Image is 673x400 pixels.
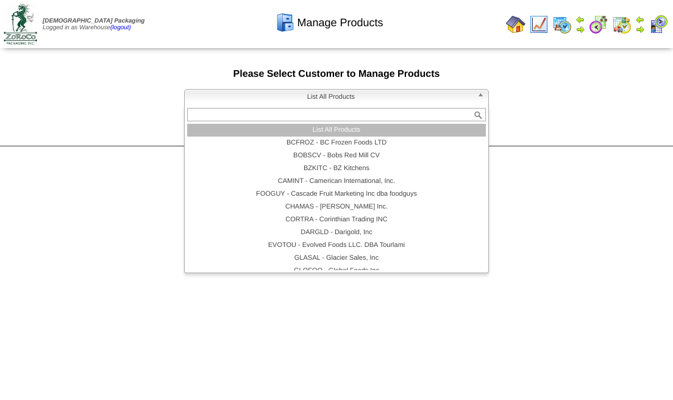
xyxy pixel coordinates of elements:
li: GLASAL - Glacier Sales, Inc [187,252,486,265]
img: calendarcustomer.gif [649,15,668,34]
li: BCFROZ - BC Frozen Foods LTD [187,137,486,149]
img: calendarinout.gif [612,15,632,34]
li: CAMINT - Camerican International, Inc. [187,175,486,188]
span: Manage Products [297,16,383,29]
span: List All Products [190,90,472,104]
img: arrowright.gif [575,24,585,34]
li: BOBSCV - Bobs Red Mill CV [187,149,486,162]
img: cabinet.gif [276,13,295,32]
img: calendarprod.gif [552,15,572,34]
img: line_graph.gif [529,15,549,34]
li: CHAMAS - [PERSON_NAME] Inc. [187,201,486,213]
img: arrowright.gif [635,24,645,34]
span: Please Select Customer to Manage Products [233,69,440,79]
li: FOOGUY - Cascade Fruit Marketing Inc dba foodguys [187,188,486,201]
li: EVOTOU - Evolved Foods LLC. DBA Tourlami [187,239,486,252]
li: BZKITC - BZ Kitchens [187,162,486,175]
img: arrowleft.gif [635,15,645,24]
span: Logged in as Warehouse [43,18,144,31]
img: calendarblend.gif [589,15,608,34]
span: [DEMOGRAPHIC_DATA] Packaging [43,18,144,24]
img: zoroco-logo-small.webp [4,4,37,45]
a: (logout) [110,24,131,31]
li: CORTRA - Corinthian Trading INC [187,213,486,226]
li: List All Products [187,124,486,137]
li: GLOFOO - Global Foods Inc [187,265,486,277]
img: arrowleft.gif [575,15,585,24]
li: DARGLD - Darigold, Inc [187,226,486,239]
